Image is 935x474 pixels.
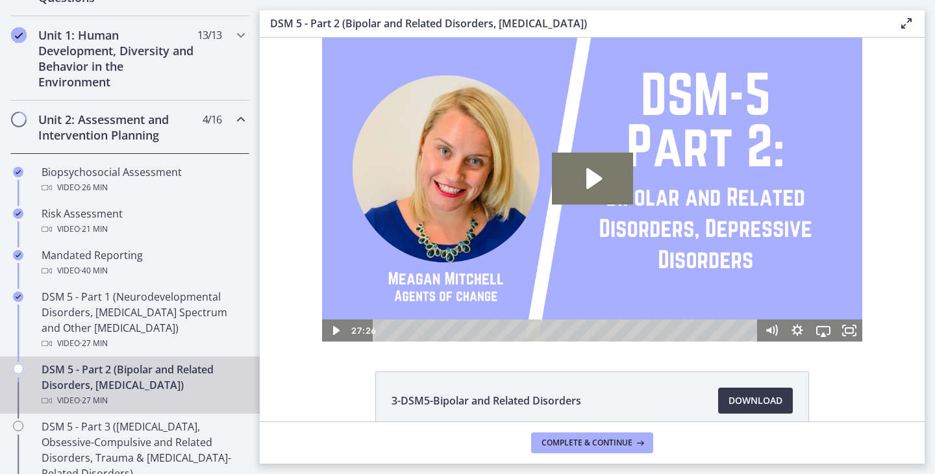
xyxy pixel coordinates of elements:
iframe: Video Lesson [260,38,925,342]
div: DSM 5 - Part 2 (Bipolar and Related Disorders, [MEDICAL_DATA]) [42,362,244,408]
span: 3-DSM5-Bipolar and Related Disorders [392,393,581,408]
div: DSM 5 - Part 1 (Neurodevelopmental Disorders, [MEDICAL_DATA] Spectrum and Other [MEDICAL_DATA]) [42,289,244,351]
i: Completed [13,292,23,302]
div: Playbar [123,282,492,304]
h2: Unit 1: Human Development, Diversity and Behavior in the Environment [38,27,197,90]
div: Video [42,180,244,195]
span: · 27 min [80,336,108,351]
i: Completed [13,250,23,260]
button: Show settings menu [525,282,551,304]
div: Biopsychosocial Assessment [42,164,244,195]
div: Video [42,393,244,408]
span: Complete & continue [542,438,632,448]
span: · 40 min [80,263,108,279]
button: Play Video: cmseb8ng0h0c72v8tff0.mp4 [292,115,373,167]
button: Mute [499,282,525,304]
div: Video [42,336,244,351]
div: Risk Assessment [42,206,244,237]
h3: DSM 5 - Part 2 (Bipolar and Related Disorders, [MEDICAL_DATA]) [270,16,878,31]
i: Completed [11,27,27,43]
div: Mandated Reporting [42,247,244,279]
button: Fullscreen [577,282,603,304]
a: Download [718,388,793,414]
span: 4 / 16 [203,112,221,127]
button: Complete & continue [531,432,653,453]
span: 13 / 13 [197,27,221,43]
i: Completed [13,208,23,219]
span: · 21 min [80,221,108,237]
div: Video [42,263,244,279]
span: Download [729,393,782,408]
span: · 27 min [80,393,108,408]
div: Video [42,221,244,237]
span: · 26 min [80,180,108,195]
button: Play Video [62,282,88,304]
i: Completed [13,167,23,177]
h2: Unit 2: Assessment and Intervention Planning [38,112,197,143]
button: Airplay [551,282,577,304]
